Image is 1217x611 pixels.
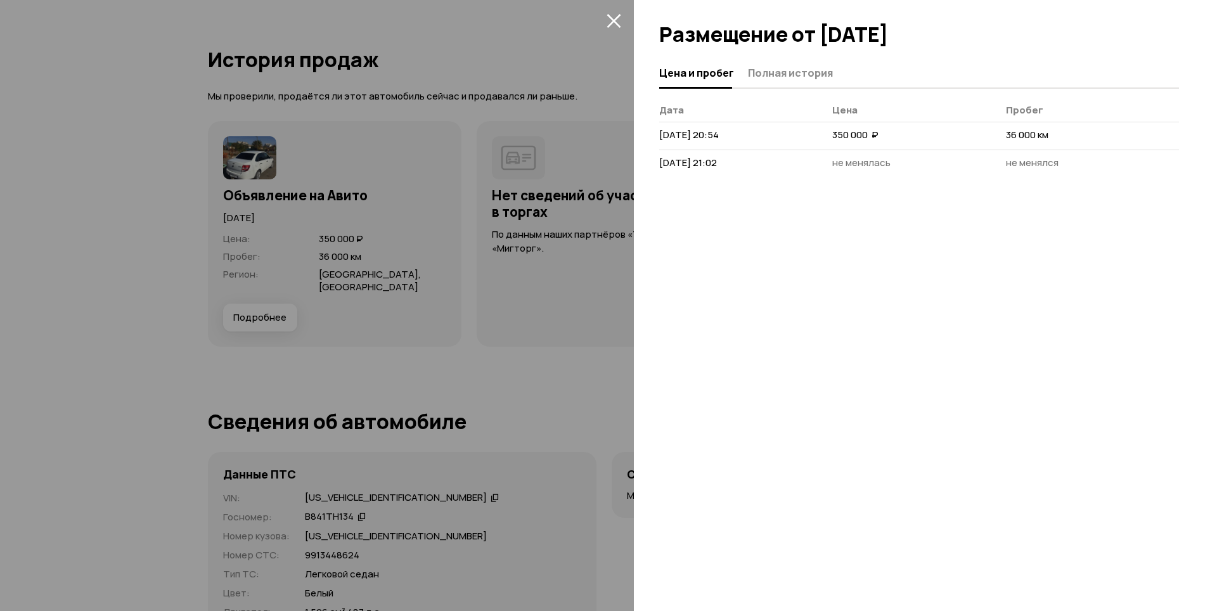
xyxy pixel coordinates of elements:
[659,128,719,141] span: [DATE] 20:54
[832,128,879,141] span: 350 000 ₽
[659,156,717,169] span: [DATE] 21:02
[659,67,734,79] span: Цена и пробег
[832,103,858,117] span: Цена
[1006,156,1059,169] span: не менялся
[1006,103,1043,117] span: Пробег
[659,103,684,117] span: Дата
[1006,128,1048,141] span: 36 000 км
[603,10,624,30] button: закрыть
[748,67,833,79] span: Полная история
[832,156,891,169] span: не менялась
